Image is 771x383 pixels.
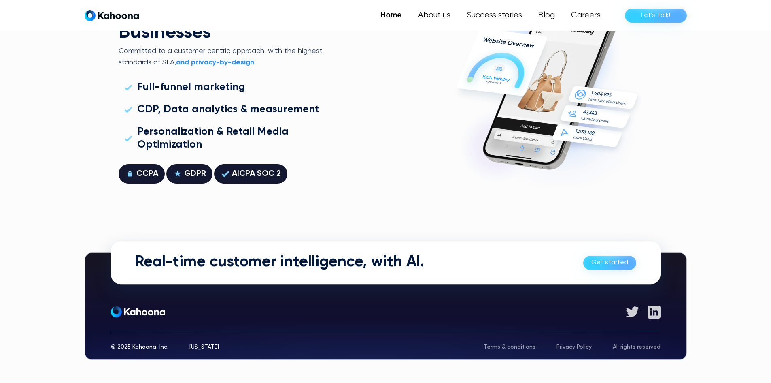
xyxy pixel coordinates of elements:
[459,7,530,24] a: Success stories
[613,344,661,350] div: All rights reserved
[556,344,592,350] a: Privacy Policy
[232,167,281,180] div: AICPA SOC 2
[119,46,325,68] p: Committed to a customer centric approach, with the highest standards of SLA,
[176,59,254,66] strong: and privacy-by-design
[184,167,206,180] div: GDPR
[137,81,245,94] div: Full-funnel marketing
[484,344,535,350] a: Terms & conditions
[625,9,687,23] a: Let’s Talk!
[641,9,671,22] div: Let’s Talk!
[583,256,636,270] a: Get started
[135,253,424,272] h2: Real-time customer intelligence, with AI.
[563,7,609,24] a: Careers
[530,7,563,24] a: Blog
[136,167,158,180] div: CCPA
[85,10,139,21] a: home
[189,344,219,350] div: [US_STATE]
[111,344,168,350] div: © 2025 Kahoona, Inc.
[410,7,459,24] a: About us
[137,126,320,151] div: Personalization & Retail Media Optimization
[137,103,319,116] div: CDP, Data analytics & measurement
[372,7,410,24] a: Home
